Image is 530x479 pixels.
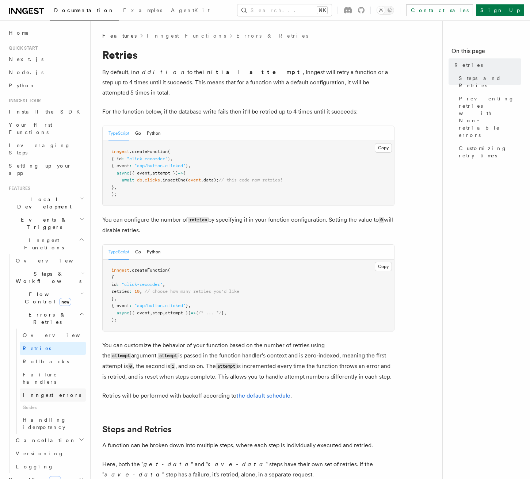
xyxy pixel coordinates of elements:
span: ( [168,268,170,273]
span: } [111,185,114,190]
span: clicks [145,177,160,183]
button: Copy [375,262,392,271]
span: async [117,310,129,315]
span: Handling idempotency [23,417,66,430]
span: : [129,163,132,168]
span: "click-recorder" [127,156,168,161]
span: step [152,310,163,315]
button: Go [135,245,141,260]
span: Node.js [9,69,43,75]
span: { [183,170,186,176]
span: Examples [123,7,162,13]
a: Leveraging Steps [6,139,86,159]
span: .createFunction [129,149,168,154]
span: : [129,303,132,308]
h4: On this page [451,47,521,58]
span: . [142,177,145,183]
span: Logging [16,464,54,470]
strong: initial attempt [202,69,303,76]
span: .insertOne [160,177,186,183]
span: : [117,282,119,287]
a: Steps and Retries [456,72,521,92]
a: Python [6,79,86,92]
span: Errors & Retries [13,311,79,326]
span: Features [6,185,30,191]
span: Documentation [54,7,114,13]
button: Copy [375,143,392,153]
a: Logging [13,460,86,473]
span: { [196,310,198,315]
span: Inngest tour [6,98,41,104]
a: Retries [20,342,86,355]
span: Events & Triggers [6,216,80,231]
button: Errors & Retries [13,308,86,329]
div: Errors & Retries [13,329,86,434]
span: // choose how many retries you'd like [145,289,239,294]
span: Guides [20,402,86,413]
span: , [150,170,152,176]
span: Retries [23,345,51,351]
span: , [188,303,191,308]
h1: Retries [102,48,394,61]
span: Overview [16,258,91,264]
span: "app/button.clicked" [134,303,186,308]
a: Inngest Functions [147,32,226,39]
button: Python [147,126,161,141]
span: , [188,163,191,168]
p: You can configure the number of by specifying it in your function configuration. Setting the valu... [102,215,394,235]
button: TypeScript [108,126,129,141]
span: async [117,170,129,176]
span: , [170,156,173,161]
span: { id [111,156,122,161]
a: Handling idempotency [20,413,86,434]
span: => [191,310,196,315]
span: Python [9,83,35,88]
em: addition [136,69,187,76]
span: await [122,177,134,183]
a: Rollbacks [20,355,86,368]
a: Install the SDK [6,105,86,118]
a: Documentation [50,2,119,20]
a: Failure handlers [20,368,86,388]
span: } [168,156,170,161]
span: inngest [111,268,129,273]
button: Inngest Functions [6,234,86,254]
a: Your first Functions [6,118,86,139]
span: ); [111,317,117,322]
span: Features [102,32,137,39]
span: : [129,289,132,294]
button: Python [147,245,161,260]
span: Failure handlers [23,372,57,385]
a: AgentKit [167,2,214,20]
span: 10 [134,289,140,294]
span: ({ event [129,310,150,315]
span: .createFunction [129,268,168,273]
span: Steps & Workflows [13,270,81,285]
span: Steps and Retries [459,74,521,89]
p: For the function below, if the database write fails then it'll be retried up to 4 times until it ... [102,107,394,117]
code: 0 [128,363,133,369]
a: Overview [20,329,86,342]
a: the default schedule [236,392,290,399]
a: Inngest errors [20,388,86,402]
span: Your first Functions [9,122,52,135]
span: db [137,177,142,183]
a: Contact sales [406,4,473,16]
span: Preventing retries with Non-retriable errors [459,95,521,139]
a: Retries [451,58,521,72]
span: Home [9,29,29,37]
span: "app/button.clicked" [134,163,186,168]
span: ); [111,192,117,197]
span: , [114,296,117,301]
a: Versioning [13,447,86,460]
span: Install the SDK [9,109,84,115]
span: attempt }) [165,310,191,315]
span: : [122,156,124,161]
button: Events & Triggers [6,213,86,234]
p: A function can be broken down into multiple steps, where each step is individually executed and r... [102,440,394,451]
button: Flow Controlnew [13,288,86,308]
button: Search...⌘K [237,4,332,16]
div: Inngest Functions [6,254,86,473]
span: } [186,303,188,308]
a: Examples [119,2,167,20]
